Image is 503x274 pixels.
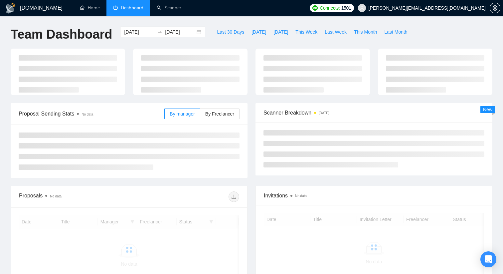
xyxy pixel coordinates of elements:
[490,5,500,11] span: setting
[321,27,350,37] button: Last Week
[490,3,500,13] button: setting
[341,4,351,12] span: 1501
[292,27,321,37] button: This Week
[5,3,16,14] img: logo
[11,27,112,42] h1: Team Dashboard
[273,28,288,36] span: [DATE]
[205,111,234,117] span: By Freelancer
[295,28,317,36] span: This Week
[113,5,118,10] span: dashboard
[165,28,195,36] input: End date
[483,107,492,112] span: New
[248,27,270,37] button: [DATE]
[350,27,381,37] button: This Month
[157,29,162,35] span: swap-right
[295,194,307,198] span: No data
[170,111,195,117] span: By manager
[217,28,244,36] span: Last 30 Days
[312,5,318,11] img: upwork-logo.png
[50,194,62,198] span: No data
[19,110,164,118] span: Proposal Sending Stats
[325,28,347,36] span: Last Week
[319,111,329,115] time: [DATE]
[384,28,407,36] span: Last Month
[80,5,100,11] a: homeHome
[124,28,154,36] input: Start date
[270,27,292,37] button: [DATE]
[251,28,266,36] span: [DATE]
[490,5,500,11] a: setting
[263,109,484,117] span: Scanner Breakdown
[264,191,484,200] span: Invitations
[157,29,162,35] span: to
[480,251,496,267] div: Open Intercom Messenger
[320,4,340,12] span: Connects:
[19,191,129,202] div: Proposals
[213,27,248,37] button: Last 30 Days
[157,5,181,11] a: searchScanner
[82,113,93,116] span: No data
[121,5,143,11] span: Dashboard
[354,28,377,36] span: This Month
[381,27,411,37] button: Last Month
[360,6,364,10] span: user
